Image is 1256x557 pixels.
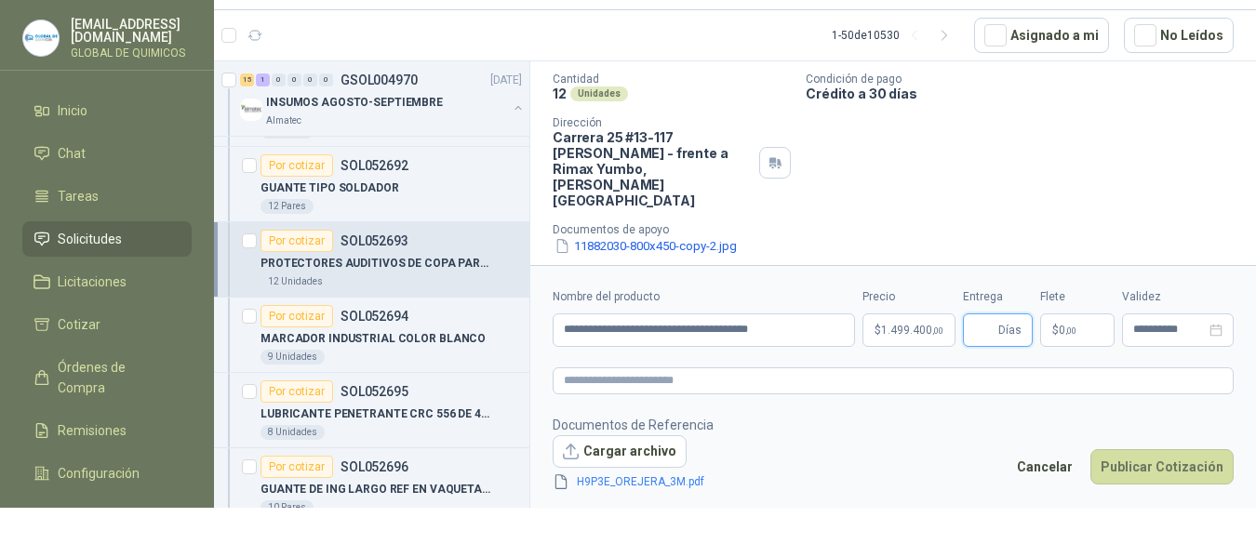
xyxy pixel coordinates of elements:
[553,288,855,306] label: Nombre del producto
[240,73,254,86] div: 15
[319,73,333,86] div: 0
[58,506,164,526] span: Manuales y ayuda
[58,143,86,164] span: Chat
[261,405,492,423] p: LUBRICANTE PENETRANTE CRC 556 DE 400ML
[261,274,330,289] div: 12 Unidades
[974,18,1109,53] button: Asignado a mi
[261,179,399,197] p: GUANTE TIPO SOLDADOR
[58,357,174,398] span: Órdenes de Compra
[22,136,192,171] a: Chat
[1052,325,1059,336] span: $
[553,129,752,208] p: Carrera 25 #13-117 [PERSON_NAME] - frente a Rimax Yumbo , [PERSON_NAME][GEOGRAPHIC_DATA]
[22,350,192,405] a: Órdenes de Compra
[553,86,567,101] p: 12
[261,199,314,214] div: 12 Pares
[1059,325,1076,336] span: 0
[1090,449,1234,484] button: Publicar Cotización
[1065,325,1076,336] span: ,00
[261,255,492,272] p: PROTECTORES AUDITIVOS DE COPA PARA CASCO
[932,325,943,336] span: ,00
[341,73,418,86] p: GSOL004970
[58,100,87,121] span: Inicio
[58,314,100,335] span: Cotizar
[261,380,333,403] div: Por cotizar
[341,234,408,247] p: SOL052693
[553,116,752,129] p: Dirección
[261,500,314,515] div: 10 Pares
[214,298,529,373] a: Por cotizarSOL052694MARCADOR INDUSTRIAL COLOR BLANCO9 Unidades
[1122,288,1234,306] label: Validez
[22,93,192,128] a: Inicio
[570,86,628,101] div: Unidades
[240,69,526,128] a: 15 1 0 0 0 0 GSOL004970[DATE] Company LogoINSUMOS AGOSTO-SEPTIEMBREAlmatec
[58,463,140,484] span: Configuración
[832,20,959,50] div: 1 - 50 de 10530
[1007,449,1083,484] button: Cancelar
[553,415,734,435] p: Documentos de Referencia
[569,473,712,491] a: H9P3E_OREJERA_3M.pdf
[214,222,529,298] a: Por cotizarSOL052693PROTECTORES AUDITIVOS DE COPA PARA CASCO12 Unidades
[806,86,1249,101] p: Crédito a 30 días
[58,229,122,249] span: Solicitudes
[806,73,1249,86] p: Condición de pago
[998,314,1022,346] span: Días
[214,373,529,448] a: Por cotizarSOL052695LUBRICANTE PENETRANTE CRC 556 DE 400ML8 Unidades
[1124,18,1234,53] button: No Leídos
[272,73,286,86] div: 0
[1040,313,1115,347] p: $ 0,00
[261,350,325,365] div: 9 Unidades
[22,498,192,534] a: Manuales y ayuda
[341,159,408,172] p: SOL052692
[58,420,127,441] span: Remisiones
[261,305,333,327] div: Por cotizar
[58,186,99,206] span: Tareas
[22,456,192,491] a: Configuración
[490,72,522,89] p: [DATE]
[287,73,301,86] div: 0
[261,154,333,177] div: Por cotizar
[261,456,333,478] div: Por cotizar
[261,230,333,252] div: Por cotizar
[341,460,408,473] p: SOL052696
[22,264,192,299] a: Licitaciones
[214,448,529,524] a: Por cotizarSOL052696GUANTE DE ING LARGO REF EN VAQUETA LARGO10 Pares
[553,73,791,86] p: Cantidad
[862,288,955,306] label: Precio
[266,94,443,112] p: INSUMOS AGOSTO-SEPTIEMBRE
[341,385,408,398] p: SOL052695
[553,223,1249,236] p: Documentos de apoyo
[240,99,262,121] img: Company Logo
[71,47,192,59] p: GLOBAL DE QUIMICOS
[266,113,301,128] p: Almatec
[256,73,270,86] div: 1
[261,330,486,348] p: MARCADOR INDUSTRIAL COLOR BLANCO
[862,313,955,347] p: $1.499.400,00
[303,73,317,86] div: 0
[22,179,192,214] a: Tareas
[22,307,192,342] a: Cotizar
[22,221,192,257] a: Solicitudes
[553,435,687,469] button: Cargar archivo
[1040,288,1115,306] label: Flete
[261,481,492,498] p: GUANTE DE ING LARGO REF EN VAQUETA LARGO
[963,288,1033,306] label: Entrega
[22,413,192,448] a: Remisiones
[71,18,192,44] p: [EMAIL_ADDRESS][DOMAIN_NAME]
[214,147,529,222] a: Por cotizarSOL052692GUANTE TIPO SOLDADOR12 Pares
[881,325,943,336] span: 1.499.400
[58,272,127,292] span: Licitaciones
[23,20,59,56] img: Company Logo
[341,310,408,323] p: SOL052694
[261,425,325,440] div: 8 Unidades
[553,236,739,256] button: 11882030-800x450-copy-2.jpg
